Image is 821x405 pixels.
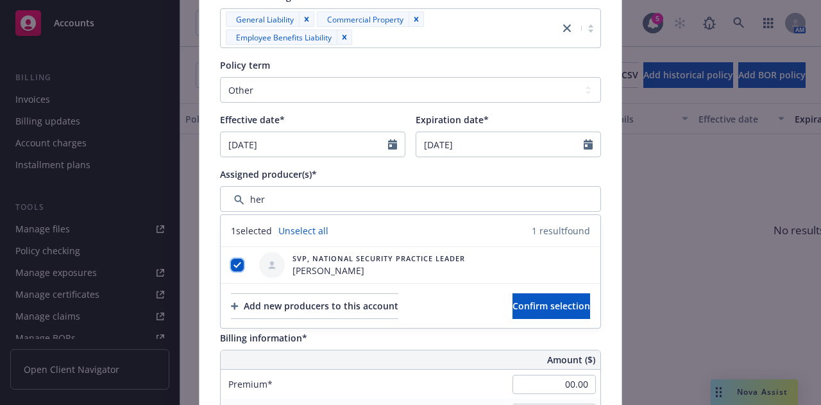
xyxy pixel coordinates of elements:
input: MM/DD/YYYY [416,132,584,157]
span: Amount ($) [547,353,595,366]
span: SVP, National Security Practice Leader [292,253,465,264]
svg: Calendar [388,139,397,150]
span: Effective date* [220,114,285,126]
button: Confirm selection [512,293,590,319]
span: Billing information* [220,332,307,344]
span: Expiration date* [416,114,489,126]
div: Add new producers to this account [231,294,398,318]
span: Premium [228,378,273,390]
span: Policy term [220,59,270,71]
span: Employee Benefits Liability [231,31,332,44]
span: Employee Benefits Liability [236,31,332,44]
span: 1 selected [231,224,272,237]
span: 1 result found [532,224,590,237]
a: close [559,21,575,36]
span: General Liability [231,13,294,26]
a: Unselect all [278,224,328,237]
span: General Liability [236,13,294,26]
span: Commercial Property [322,13,403,26]
span: Confirm selection [512,300,590,312]
span: [PERSON_NAME] [292,264,465,277]
button: Add new producers to this account [231,293,398,319]
svg: Calendar [584,139,593,150]
div: Remove [object Object] [337,30,352,45]
input: 0.00 [512,375,596,394]
span: Commercial Property [327,13,403,26]
span: Assigned producer(s)* [220,168,317,180]
div: Remove [object Object] [299,12,314,27]
input: MM/DD/YYYY [221,132,388,157]
div: Remove [object Object] [409,12,424,27]
input: Filter by keyword... [220,186,601,212]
